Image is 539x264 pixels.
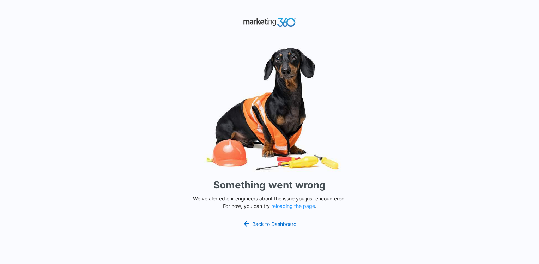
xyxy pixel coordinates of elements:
img: Sad Dog [164,43,375,175]
img: Marketing 360 Logo [243,16,296,29]
p: We've alerted our engineers about the issue you just encountered. For now, you can try . [190,195,349,210]
a: Back to Dashboard [242,220,297,228]
button: reloading the page [271,203,315,209]
h1: Something went wrong [213,178,326,192]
